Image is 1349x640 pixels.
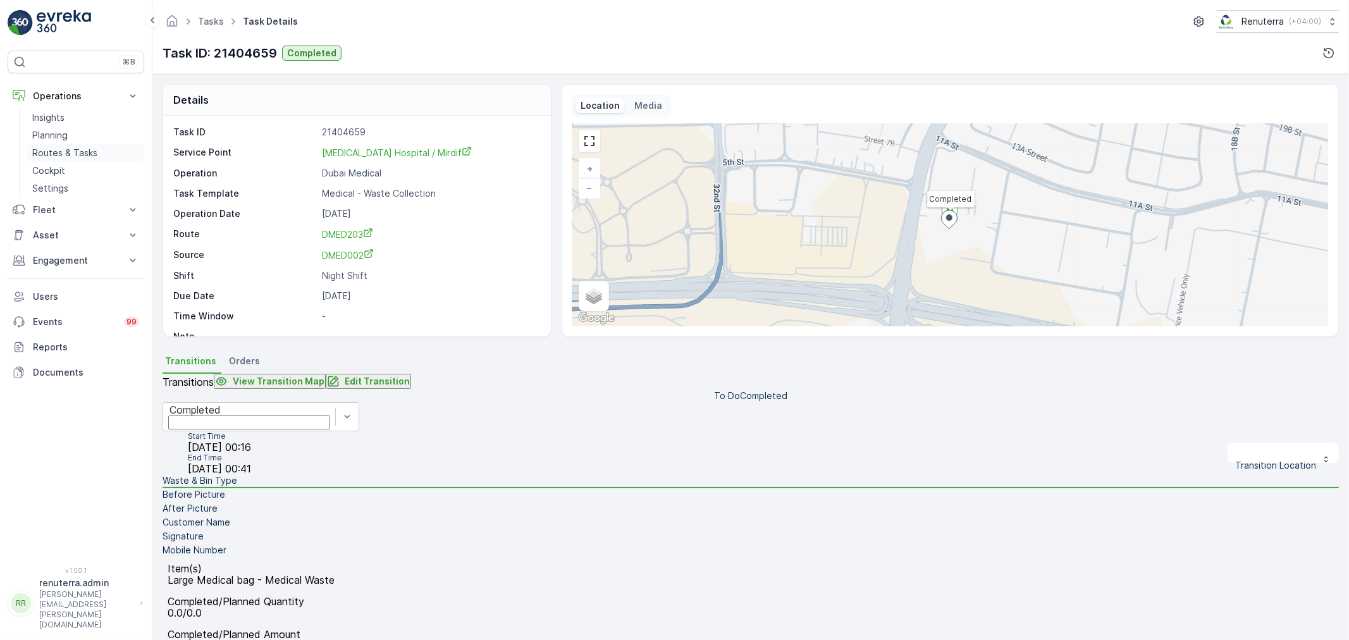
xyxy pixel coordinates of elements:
img: Google [576,310,617,326]
p: Operations [33,90,119,102]
p: Cockpit [32,164,65,177]
p: Completed/Planned Amount [168,629,1334,640]
a: View Fullscreen [580,132,599,151]
p: Completed/Planned Quantity [168,596,1334,607]
a: HMS Hospital / Mirdif [322,146,538,159]
p: Users [33,290,139,303]
p: 0.0/0.0 [168,607,1334,618]
p: Source [173,249,317,262]
button: View Transition Map [214,374,326,389]
a: Zoom In [580,159,599,178]
p: Waste & Bin Type [163,474,237,487]
button: RRrenuterra.admin[PERSON_NAME][EMAIL_ADDRESS][PERSON_NAME][DOMAIN_NAME] [8,577,144,630]
button: Transition Location [1228,443,1339,463]
p: End Time [188,453,251,463]
span: + [587,163,593,174]
p: Item(s) [168,563,1334,574]
a: Documents [8,360,144,385]
p: Transition Location [1235,459,1316,472]
p: Task ID [173,126,317,138]
p: [PERSON_NAME][EMAIL_ADDRESS][PERSON_NAME][DOMAIN_NAME] [39,589,134,630]
p: Documents [33,366,139,379]
p: Insights [32,111,65,124]
a: Routes & Tasks [27,144,144,162]
span: DMED203 [322,229,373,240]
p: Large Medical bag - Medical Waste [168,574,1334,586]
a: Insights [27,109,144,126]
p: ⌘B [123,57,135,67]
button: Operations [8,83,144,109]
p: 99 [126,317,137,327]
p: Transitions [163,376,214,388]
p: [DATE] [322,207,538,220]
p: Customer Name [163,516,230,529]
p: Route [173,228,317,241]
p: Details [173,92,209,108]
a: DMED203 [322,228,538,241]
p: Night Shift [322,269,538,282]
a: Layers [580,282,608,310]
p: Note [173,330,317,343]
p: View Transition Map [233,375,324,388]
p: Before Picture [163,488,225,501]
span: [DATE] 00:16 [188,441,251,453]
p: Settings [32,182,68,195]
p: Signature [163,530,204,543]
p: Medical - Waste Collection [322,187,538,200]
p: Due Date [173,290,317,302]
div: Completed [169,404,329,415]
p: renuterra.admin [39,577,134,589]
a: Users [8,284,144,309]
button: Asset [8,223,144,248]
p: Dubai Medical [322,167,538,180]
p: Events [33,316,116,328]
a: Settings [27,180,144,197]
span: v 1.50.1 [8,567,144,574]
img: Screenshot_2024-07-26_at_13.33.01.png [1217,15,1236,28]
a: Homepage [165,19,179,30]
button: Fleet [8,197,144,223]
p: Operation [173,167,317,180]
p: Start Time [188,431,251,441]
span: Transitions [165,355,216,367]
img: logo [8,10,33,35]
a: Zoom Out [580,178,599,197]
span: − [586,182,593,193]
a: Cockpit [27,162,144,180]
p: Reports [33,341,139,354]
p: Routes & Tasks [32,147,97,159]
p: Planning [32,129,68,142]
p: Media [635,99,663,112]
p: Service Point [173,146,317,159]
p: Time Window [173,310,317,323]
p: Location [581,99,620,112]
a: Tasks [198,16,224,27]
a: Planning [27,126,144,144]
p: - [322,330,538,343]
p: - [322,310,538,323]
p: To Do [714,390,740,402]
span: [DATE] 00:41 [188,462,251,475]
p: Completed [287,47,336,59]
p: After Picture [163,502,218,515]
button: Edit Transition [326,374,411,389]
button: Engagement [8,248,144,273]
p: Renuterra [1241,15,1284,28]
p: Shift [173,269,317,282]
p: Task ID: 21404659 [163,44,277,63]
button: Completed [282,46,342,61]
div: RR [11,593,31,613]
button: Renuterra(+04:00) [1217,10,1339,33]
a: Open this area in Google Maps (opens a new window) [576,310,617,326]
p: Engagement [33,254,119,267]
span: Task Details [240,15,300,28]
p: Task Template [173,187,317,200]
p: Mobile Number [163,544,226,557]
a: Events99 [8,309,144,335]
p: Operation Date [173,207,317,220]
p: [DATE] [322,290,538,302]
img: logo_light-DOdMpM7g.png [37,10,91,35]
p: Completed [740,390,787,402]
p: ( +04:00 ) [1289,16,1321,27]
span: Orders [229,355,260,367]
